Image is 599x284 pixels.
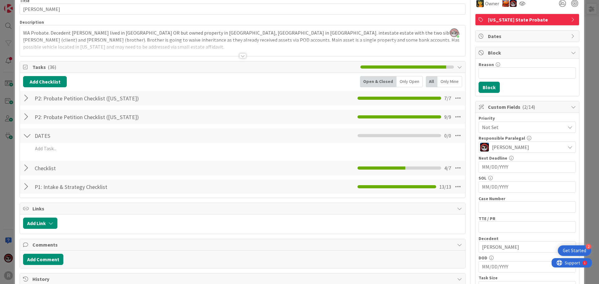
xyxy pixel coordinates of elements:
[558,245,591,256] div: Open Get Started checklist, remaining modules: 2
[479,156,576,160] div: Next Deadline
[360,76,397,87] div: Open & Closed
[13,1,28,8] span: Support
[479,216,495,221] label: TTE / PR
[20,19,44,25] span: Description
[479,136,576,140] div: Responsible Paralegal
[32,275,454,283] span: History
[444,164,451,172] span: 4 / 7
[482,262,572,272] input: MM/DD/YYYY
[32,241,454,248] span: Comments
[437,76,462,87] div: Only Mine
[479,236,499,241] label: Decedent
[563,248,586,254] div: Get Started
[479,62,494,67] label: Reason
[439,183,451,190] span: 13 / 13
[23,218,57,229] button: Add Link
[444,94,451,102] span: 7 / 7
[522,104,535,110] span: ( 2/14 )
[450,28,459,37] img: efyPljKj6gaW2F5hrzZcLlhqqXRxmi01.png
[482,162,572,172] input: MM/DD/YYYY
[32,162,173,174] input: Add Checklist...
[397,76,423,87] div: Only Open
[479,116,576,120] div: Priority
[482,182,572,192] input: MM/DD/YYYY
[488,16,568,23] span: [US_STATE] State Probate
[586,244,591,249] div: 2
[32,181,173,192] input: Add Checklist...
[23,254,63,265] button: Add Comment
[444,132,451,139] span: 0 / 0
[23,29,462,51] p: WA Probate. Decedent [PERSON_NAME] lived in [GEOGRAPHIC_DATA] OR but owned property in [GEOGRAPHI...
[32,205,454,212] span: Links
[23,76,67,87] button: Add Checklist
[479,176,576,180] div: SOL
[479,196,505,201] label: Case Number
[480,143,489,152] img: JS
[482,123,562,132] span: Not Set
[20,3,465,15] input: type card name here...
[32,2,34,7] div: 1
[479,82,500,93] button: Block
[488,32,568,40] span: Dates
[479,276,576,280] div: Task Size
[479,256,576,260] div: DOD
[32,111,173,123] input: Add Checklist...
[48,64,56,70] span: ( 36 )
[444,113,451,121] span: 9 / 9
[426,76,437,87] div: All
[492,143,529,151] span: [PERSON_NAME]
[488,49,568,56] span: Block
[488,103,568,111] span: Custom Fields
[32,93,173,104] input: Add Checklist...
[32,63,357,71] span: Tasks
[32,130,173,141] input: Add Checklist...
